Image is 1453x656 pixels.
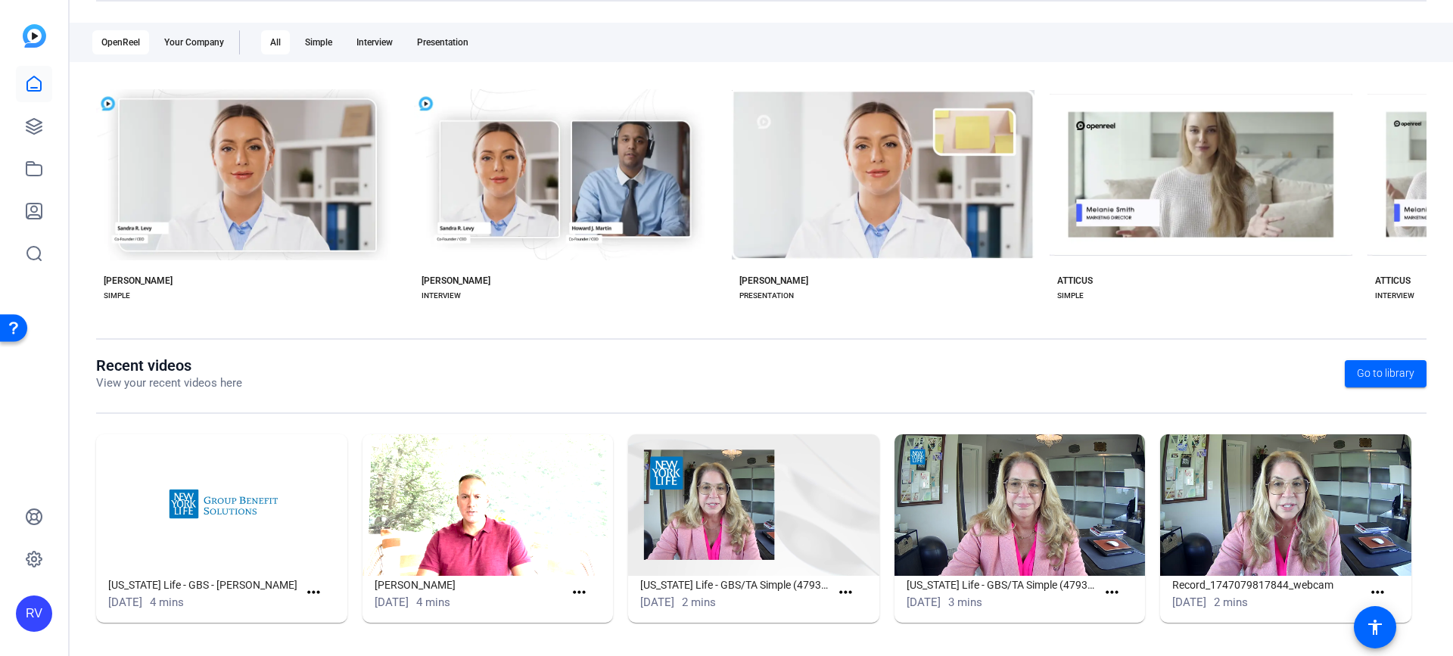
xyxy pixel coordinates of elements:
p: View your recent videos here [96,375,242,392]
div: SIMPLE [1057,290,1084,302]
img: Gregg K [362,434,614,576]
span: Go to library [1357,365,1414,381]
div: All [261,30,290,54]
span: [DATE] [640,595,674,609]
mat-icon: accessibility [1366,618,1384,636]
div: [PERSON_NAME] [422,275,490,287]
span: [DATE] [1172,595,1206,609]
mat-icon: more_horiz [570,583,589,602]
span: [DATE] [907,595,941,609]
img: Record_1747079817844_webcam [1160,434,1411,576]
img: blue-gradient.svg [23,24,46,48]
h1: [PERSON_NAME] [375,576,565,594]
div: [PERSON_NAME] [739,275,808,287]
span: 4 mins [150,595,184,609]
div: Your Company [155,30,233,54]
a: Go to library [1345,360,1427,387]
span: 4 mins [416,595,450,609]
span: [DATE] [108,595,142,609]
div: Presentation [408,30,478,54]
h1: [US_STATE] Life - GBS - [PERSON_NAME] [108,576,298,594]
div: INTERVIEW [1375,290,1414,302]
mat-icon: more_horiz [1103,583,1122,602]
div: PRESENTATION [739,290,794,302]
span: 2 mins [682,595,716,609]
div: Simple [296,30,341,54]
span: [DATE] [375,595,409,609]
img: New York Life - GBS - Gregg Kauffman [96,434,347,576]
mat-icon: more_horiz [1368,583,1387,602]
img: New York Life - GBS/TA Simple (47933) [895,434,1146,576]
div: SIMPLE [104,290,130,302]
h1: [US_STATE] Life - GBS/TA Simple (47936) [640,576,830,594]
div: OpenReel [92,30,149,54]
h1: [US_STATE] Life - GBS/TA Simple (47933) [907,576,1097,594]
span: 3 mins [948,595,982,609]
div: [PERSON_NAME] [104,275,173,287]
div: ATTICUS [1375,275,1411,287]
h1: Record_1747079817844_webcam [1172,576,1362,594]
mat-icon: more_horiz [836,583,855,602]
mat-icon: more_horiz [304,583,323,602]
div: ATTICUS [1057,275,1093,287]
div: Interview [347,30,402,54]
img: New York Life - GBS/TA Simple (47936) [628,434,879,576]
span: 2 mins [1214,595,1248,609]
div: RV [16,595,52,632]
div: INTERVIEW [422,290,461,302]
h1: Recent videos [96,356,242,375]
